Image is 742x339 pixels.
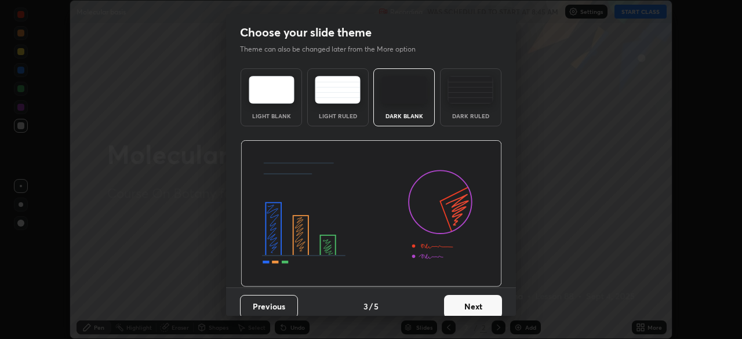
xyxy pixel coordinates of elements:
h4: 3 [363,300,368,312]
div: Dark Blank [381,113,427,119]
img: darkThemeBanner.d06ce4a2.svg [241,140,502,287]
img: darkTheme.f0cc69e5.svg [381,76,427,104]
h4: 5 [374,300,379,312]
img: darkRuledTheme.de295e13.svg [448,76,493,104]
h4: / [369,300,373,312]
p: Theme can also be changed later from the More option [240,44,428,54]
button: Next [444,295,502,318]
h2: Choose your slide theme [240,25,372,40]
img: lightTheme.e5ed3b09.svg [249,76,294,104]
div: Dark Ruled [448,113,494,119]
button: Previous [240,295,298,318]
div: Light Blank [248,113,294,119]
img: lightRuledTheme.5fabf969.svg [315,76,361,104]
div: Light Ruled [315,113,361,119]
